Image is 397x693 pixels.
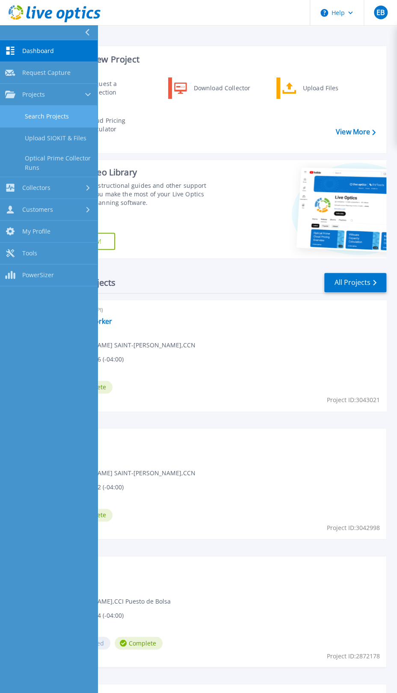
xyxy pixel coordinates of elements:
span: Collectors [22,184,50,192]
span: Request Capture [22,69,71,77]
span: Projects [22,91,45,98]
span: Project ID: 3042998 [327,523,380,533]
span: PowerSizer [22,271,54,279]
span: Customers [22,206,53,213]
a: Download Collector [168,77,256,99]
span: [PERSON_NAME] SAINT-[PERSON_NAME] , CCN [65,341,196,350]
span: My Profile [22,228,50,235]
span: Complete [115,637,163,649]
span: Project ID: 3043021 [327,395,380,405]
span: Project ID: 2872178 [327,651,380,660]
span: [PERSON_NAME] SAINT-[PERSON_NAME] , CCN [65,468,196,478]
a: View More [336,128,376,136]
span: Data Domain [65,433,381,443]
h3: Start a New Project [61,55,375,64]
a: All Projects [324,273,386,292]
div: Download Collector [190,80,254,97]
span: [PERSON_NAME] , CCI Puesto de Bolsa [65,596,171,606]
span: EB [376,9,385,16]
div: Upload Files [299,80,362,97]
span: NetWorker (API) [65,305,381,315]
div: Support Video Library [50,167,227,178]
div: Find tutorials, instructional guides and other support videos to help you make the most of your L... [50,181,227,207]
div: Request a Collection [83,80,146,97]
a: Request a Collection [60,77,148,99]
span: Tools [22,249,37,257]
span: Optical Prime [65,561,381,571]
div: Cloud Pricing Calculator [83,116,146,133]
a: Cloud Pricing Calculator [60,114,148,136]
span: Dashboard [22,47,54,55]
a: Upload Files [276,77,364,99]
